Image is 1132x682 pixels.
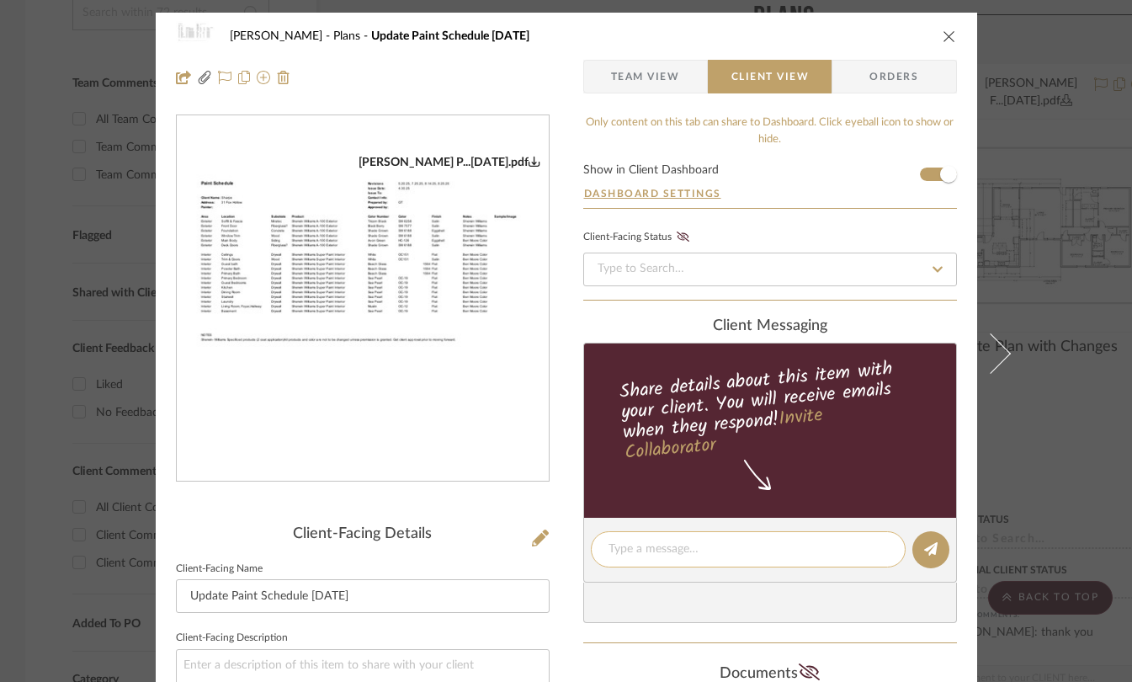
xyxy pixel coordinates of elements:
[611,60,680,93] span: Team View
[581,354,959,466] div: Share details about this item with your client. You will receive emails when they respond!
[583,317,957,336] div: client Messaging
[731,60,809,93] span: Client View
[583,253,957,286] input: Type to Search…
[583,229,694,246] div: Client-Facing Status
[333,30,371,42] span: Plans
[277,71,290,84] img: Remove from project
[583,186,722,201] button: Dashboard Settings
[371,30,529,42] span: Update Paint Schedule [DATE]
[177,155,549,443] img: 82c9aeba-a476-4206-84ce-42156e57d26b_436x436.jpg
[176,525,550,544] div: Client-Facing Details
[230,30,333,42] span: [PERSON_NAME]
[942,29,957,44] button: close
[177,155,549,443] div: 0
[851,60,937,93] span: Orders
[176,565,263,573] label: Client-Facing Name
[176,634,288,642] label: Client-Facing Description
[176,579,550,613] input: Enter Client-Facing Item Name
[359,155,540,170] div: [PERSON_NAME] P...[DATE].pdf
[583,115,957,147] div: Only content on this tab can share to Dashboard. Click eyeball icon to show or hide.
[176,19,216,53] img: 82c9aeba-a476-4206-84ce-42156e57d26b_48x40.jpg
